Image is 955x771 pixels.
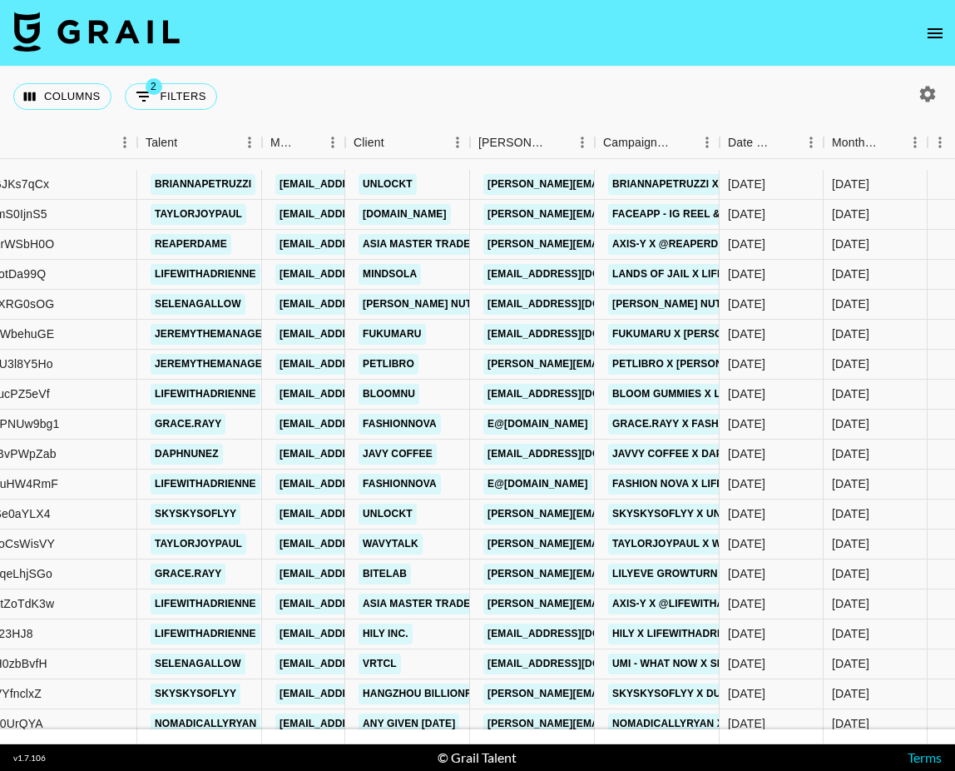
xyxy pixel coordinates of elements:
a: Grace.rayy x Fashionnova [608,414,769,435]
div: 8/6/2025 [728,595,765,612]
a: [PERSON_NAME] Nutrition x Selenagallow [608,294,859,315]
a: briannapetruzzi [151,174,255,195]
button: Sort [177,131,200,154]
button: Sort [547,131,570,154]
div: 9/24/2025 [728,565,765,582]
a: Terms [908,749,942,765]
a: [EMAIL_ADDRESS][DOMAIN_NAME] [483,294,670,315]
div: [PERSON_NAME] [478,127,547,159]
div: Oct '25 [832,266,869,282]
div: 9/28/2025 [728,266,765,282]
a: daphnunez [151,444,223,465]
a: Skyskysoflyy x Duet [608,684,738,704]
a: skyskysoflyy [151,504,240,525]
a: [PERSON_NAME][EMAIL_ADDRESS][PERSON_NAME][PERSON_NAME][DOMAIN_NAME] [483,204,925,225]
button: Show filters [125,83,217,110]
a: e@[DOMAIN_NAME] [483,474,592,495]
div: 9/22/2025 [728,655,765,672]
a: [EMAIL_ADDRESS][DOMAIN_NAME] [275,174,462,195]
button: Select columns [13,83,111,110]
a: [EMAIL_ADDRESS][DOMAIN_NAME] [275,294,462,315]
a: [EMAIL_ADDRESS][DOMAIN_NAME] [275,504,462,525]
div: © Grail Talent [438,749,517,766]
a: jeremythemanager [151,324,274,345]
a: AXIS-Y x @lifewithadrienne [608,594,774,614]
div: Oct '25 [832,715,869,732]
a: taylorjoypaul [151,534,246,555]
div: Campaign (Type) [603,127,671,159]
a: Hily x Lifewithadrienne [608,624,752,644]
div: 10/12/2025 [728,715,765,732]
div: Talent [146,127,177,159]
a: UMI - WHAT NOW x Selenagallow [608,654,800,674]
div: Date Created [728,127,775,159]
a: [EMAIL_ADDRESS][DOMAIN_NAME] [483,384,670,405]
a: Mindsola [359,264,421,285]
div: 9/25/2025 [728,475,765,492]
div: Oct '25 [832,415,869,432]
div: Client [354,127,384,159]
div: Month Due [824,127,928,159]
a: AXIS-Y x @reaperdame [608,234,745,255]
a: Asia Master Trade Co., Ltd. [359,234,523,255]
div: Oct '25 [832,685,869,702]
div: 9/29/2025 [728,685,765,702]
a: [EMAIL_ADDRESS][DOMAIN_NAME] [275,444,462,465]
a: Petlibro [359,354,418,375]
a: Javy Coffee [359,444,437,465]
a: [PERSON_NAME][EMAIL_ADDRESS][DOMAIN_NAME] [483,234,755,255]
a: [EMAIL_ADDRESS][DOMAIN_NAME] [483,444,670,465]
a: [PERSON_NAME][EMAIL_ADDRESS][DOMAIN_NAME] [483,534,755,555]
a: jeremythemanager [151,354,274,375]
a: skyskysoflyy [151,684,240,704]
div: 8/5/2025 [728,236,765,252]
a: lifewithadrienne [151,474,260,495]
a: [PERSON_NAME] Nutrition [359,294,511,315]
a: Bloom Gummies X Lifewithadrienne [608,384,819,405]
a: [EMAIL_ADDRESS][DOMAIN_NAME] [275,624,462,644]
div: Month Due [832,127,879,159]
a: [EMAIL_ADDRESS][DOMAIN_NAME] [275,474,462,495]
button: Menu [237,130,262,155]
a: [EMAIL_ADDRESS][DOMAIN_NAME] [275,684,462,704]
a: [EMAIL_ADDRESS][DOMAIN_NAME] [483,324,670,345]
button: Sort [879,131,903,154]
span: 2 [146,78,162,95]
a: Fashionnova [359,474,441,495]
div: Client [345,127,470,159]
div: Manager [262,127,345,159]
a: reaperdame [151,234,231,255]
a: Petlibro x [PERSON_NAME] [608,354,766,375]
a: Fashion Nova x Lifewithadrienne [608,474,807,495]
a: lifewithadrienne [151,384,260,405]
a: [EMAIL_ADDRESS][DOMAIN_NAME] [483,654,670,674]
a: [EMAIL_ADDRESS][DOMAIN_NAME] [275,714,462,734]
a: Bloomnu [359,384,419,405]
button: Menu [799,130,824,155]
a: Asia Master Trade Co., Ltd. [359,594,523,614]
div: Oct '25 [832,385,869,402]
button: Menu [112,130,137,155]
a: [EMAIL_ADDRESS][DOMAIN_NAME] [275,324,462,345]
a: [EMAIL_ADDRESS][DOMAIN_NAME] [275,564,462,584]
div: 9/24/2025 [728,385,765,402]
a: WavyTalk [359,534,423,555]
div: 9/30/2025 [728,625,765,642]
div: Oct '25 [832,595,869,612]
a: [EMAIL_ADDRESS][DOMAIN_NAME] [275,414,462,435]
div: Oct '25 [832,565,869,582]
a: Taylorjoypaul x Wavytalk [DATE] [608,534,809,555]
div: v 1.7.106 [13,753,46,764]
a: Vrtcl [359,654,401,674]
a: e@[DOMAIN_NAME] [483,414,592,435]
div: 8/29/2025 [728,415,765,432]
a: [PERSON_NAME][EMAIL_ADDRESS][DOMAIN_NAME] [483,354,755,375]
button: Menu [903,130,928,155]
a: [EMAIL_ADDRESS][DOMAIN_NAME] [275,594,462,614]
div: Oct '25 [832,296,869,312]
div: 9/14/2025 [728,206,765,222]
button: Sort [297,131,320,154]
a: grace.rayy [151,564,225,584]
a: [EMAIL_ADDRESS][DOMAIN_NAME] [275,354,462,375]
a: [PERSON_NAME][EMAIL_ADDRESS][DOMAIN_NAME] [483,504,755,525]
